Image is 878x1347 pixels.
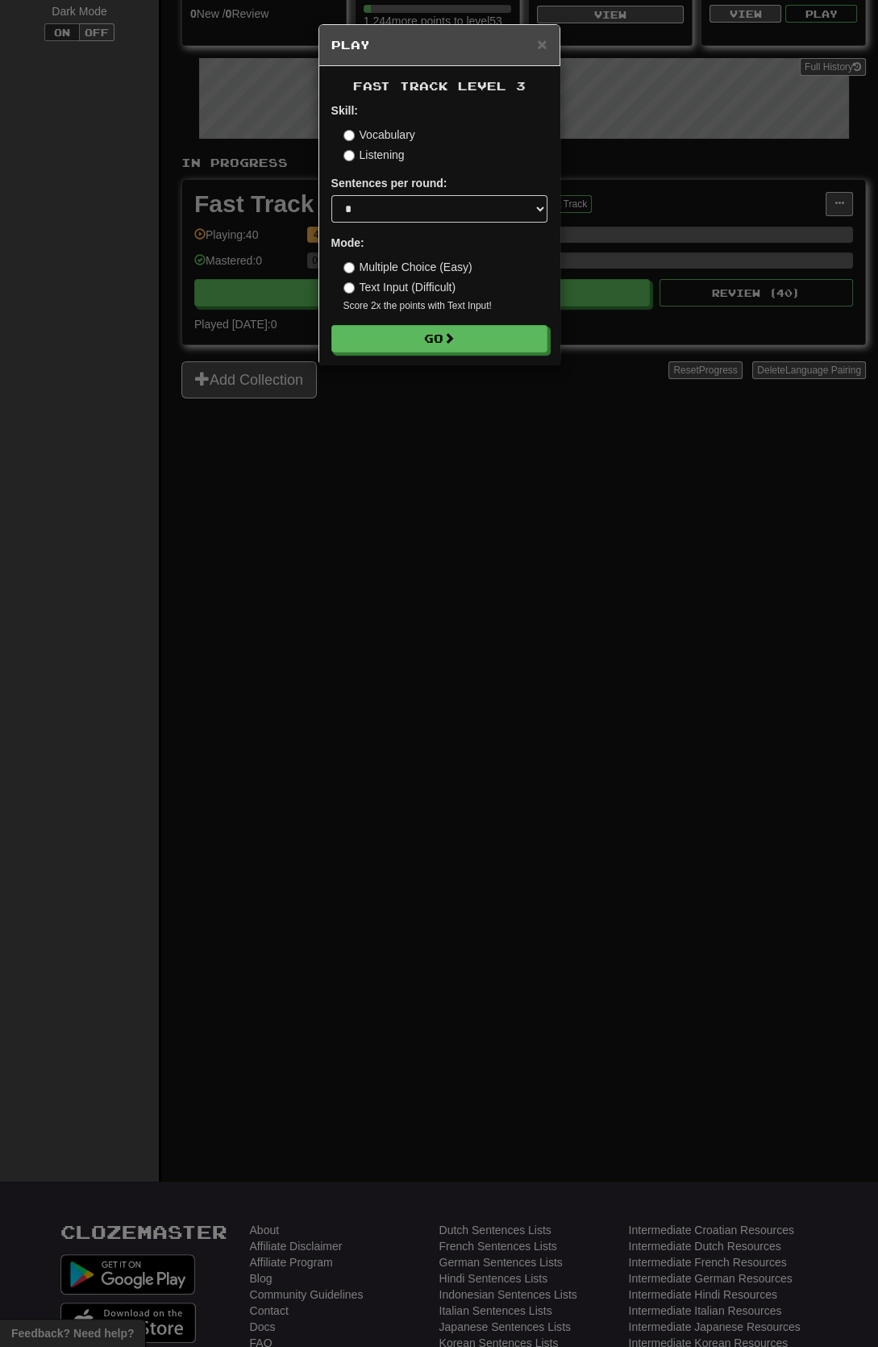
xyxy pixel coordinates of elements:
label: Listening [343,147,405,163]
span: Fast Track Level 3 [353,79,526,93]
label: Vocabulary [343,127,415,143]
small: Score 2x the points with Text Input ! [343,299,547,313]
button: Go [331,325,547,352]
strong: Mode: [331,236,364,249]
label: Multiple Choice (Easy) [343,259,472,275]
strong: Skill: [331,104,358,117]
label: Text Input (Difficult) [343,279,456,295]
button: Close [537,35,547,52]
h5: Play [331,37,547,53]
input: Vocabulary [343,130,355,141]
input: Listening [343,150,355,161]
span: × [537,35,547,53]
label: Sentences per round: [331,175,447,191]
input: Text Input (Difficult) [343,282,355,294]
input: Multiple Choice (Easy) [343,262,355,273]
